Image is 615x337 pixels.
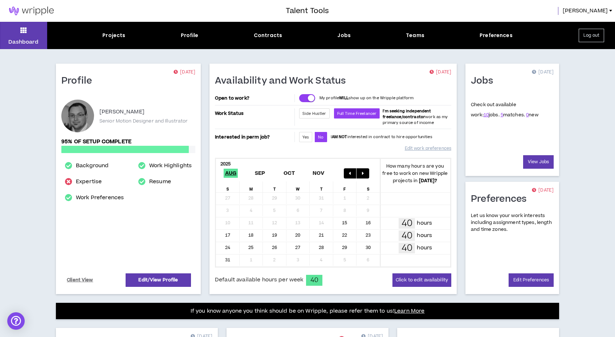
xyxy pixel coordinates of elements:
a: 5 [501,112,503,118]
a: Learn More [394,307,424,315]
p: Senior Motion Designer and Illustrator [99,118,188,124]
span: Yes [302,135,309,140]
p: Work Status [215,108,293,119]
span: [PERSON_NAME] [563,7,608,15]
strong: WILL [339,95,349,101]
p: [DATE] [429,69,451,76]
span: Default available hours per week [215,276,303,284]
div: Jobs [337,32,351,39]
p: hours [417,232,432,240]
p: [DATE] [532,69,554,76]
a: Work Preferences [76,193,124,202]
p: Dashboard [8,38,38,46]
a: Edit work preferences [405,142,451,155]
div: Preferences [480,32,513,39]
span: Nov [311,169,326,178]
p: Interested in perm job? [215,132,293,142]
div: S [216,181,240,192]
p: How many hours are you free to work on new Wripple projects in [380,163,451,184]
p: My profile show up on the Wripple platform [319,95,414,101]
a: Resume [149,177,171,186]
p: Open to work? [215,95,293,101]
div: Open Intercom Messenger [7,312,25,330]
p: hours [417,244,432,252]
div: Nick P. [61,100,94,132]
a: Edit/View Profile [126,273,191,287]
p: [DATE] [532,187,554,194]
b: [DATE] ? [419,177,437,184]
div: Contracts [254,32,282,39]
span: jobs. [484,112,500,118]
div: S [357,181,380,192]
strong: AM NOT [332,134,347,140]
a: Edit Preferences [509,273,554,287]
span: matches. [501,112,525,118]
p: I interested in contract to hire opportunities [331,134,432,140]
a: Work Highlights [149,161,192,170]
div: Teams [406,32,424,39]
b: I'm seeking independent freelance/contractor [383,108,431,120]
a: 10 [484,112,489,118]
p: Let us know your work interests including assignment types, length and time zones. [471,212,554,233]
span: Oct [282,169,297,178]
span: work as my primary source of income [383,108,448,125]
button: Log out [579,29,604,42]
p: [DATE] [174,69,195,76]
div: Projects [102,32,125,39]
div: F [333,181,357,192]
h3: Talent Tools [286,5,329,16]
span: Aug [224,169,238,178]
h1: Profile [61,75,98,87]
div: T [263,181,286,192]
div: W [286,181,310,192]
a: Client View [66,274,94,286]
span: Sep [253,169,267,178]
div: Profile [181,32,199,39]
a: 0 [526,112,529,118]
h1: Preferences [471,193,532,205]
div: M [240,181,263,192]
p: [PERSON_NAME] [99,108,144,116]
div: T [310,181,333,192]
a: View Jobs [523,155,554,169]
button: Click to edit availability [392,273,451,287]
span: Side Hustler [302,111,326,116]
a: Background [76,161,109,170]
p: If you know anyone you think should be on Wripple, please refer them to us! [191,307,425,316]
span: No [318,135,323,140]
b: 2025 [220,161,231,167]
p: 95% of setup complete [61,138,195,146]
h1: Availability and Work Status [215,75,351,87]
span: new [526,112,538,118]
p: hours [417,219,432,227]
a: Expertise [76,177,102,186]
p: Check out available work: [471,101,538,118]
h1: Jobs [471,75,498,87]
